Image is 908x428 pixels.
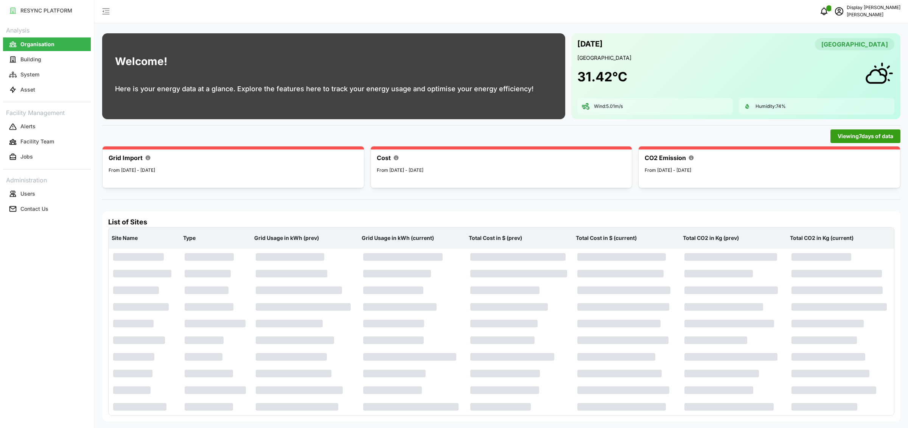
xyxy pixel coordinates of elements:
[577,38,603,50] p: [DATE]
[3,67,91,82] a: System
[115,53,167,70] h1: Welcome!
[182,228,250,248] p: Type
[847,11,900,19] p: [PERSON_NAME]
[360,228,464,248] p: Grid Usage in kWh (current)
[847,4,900,11] p: Display [PERSON_NAME]
[574,228,678,248] p: Total Cost in $ (current)
[3,37,91,52] a: Organisation
[20,190,35,198] p: Users
[377,153,391,163] p: Cost
[20,40,54,48] p: Organisation
[3,37,91,51] button: Organisation
[832,4,847,19] button: schedule
[3,52,91,67] a: Building
[110,228,179,248] p: Site Name
[20,123,36,130] p: Alerts
[3,4,91,17] button: RESYNC PLATFORM
[109,167,358,174] p: From [DATE] - [DATE]
[20,138,54,145] p: Facility Team
[788,228,892,248] p: Total CO2 in Kg (current)
[3,202,91,216] button: Contact Us
[109,153,143,163] p: Grid Import
[253,228,357,248] p: Grid Usage in kWh (prev)
[467,228,571,248] p: Total Cost in $ (prev)
[3,174,91,185] p: Administration
[3,201,91,216] a: Contact Us
[3,82,91,97] a: Asset
[577,54,894,62] p: [GEOGRAPHIC_DATA]
[816,4,832,19] button: notifications
[830,129,900,143] button: Viewing7days of data
[838,130,893,143] span: Viewing 7 days of data
[577,68,627,85] h1: 31.42 °C
[645,167,894,174] p: From [DATE] - [DATE]
[3,3,91,18] a: RESYNC PLATFORM
[3,149,91,165] a: Jobs
[821,39,888,50] span: [GEOGRAPHIC_DATA]
[3,119,91,134] a: Alerts
[377,167,626,174] p: From [DATE] - [DATE]
[3,24,91,35] p: Analysis
[3,135,91,149] button: Facility Team
[3,53,91,66] button: Building
[3,134,91,149] a: Facility Team
[20,71,39,78] p: System
[681,228,785,248] p: Total CO2 in Kg (prev)
[20,86,35,93] p: Asset
[594,103,623,110] p: Wind: 5.01 m/s
[20,205,48,213] p: Contact Us
[3,187,91,201] button: Users
[3,83,91,96] button: Asset
[108,217,894,227] h4: List of Sites
[20,56,41,63] p: Building
[3,186,91,201] a: Users
[3,150,91,164] button: Jobs
[3,120,91,134] button: Alerts
[756,103,786,110] p: Humidity: 74 %
[3,68,91,81] button: System
[645,153,686,163] p: CO2 Emission
[20,7,72,14] p: RESYNC PLATFORM
[20,153,33,160] p: Jobs
[115,84,533,94] p: Here is your energy data at a glance. Explore the features here to track your energy usage and op...
[3,107,91,118] p: Facility Management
